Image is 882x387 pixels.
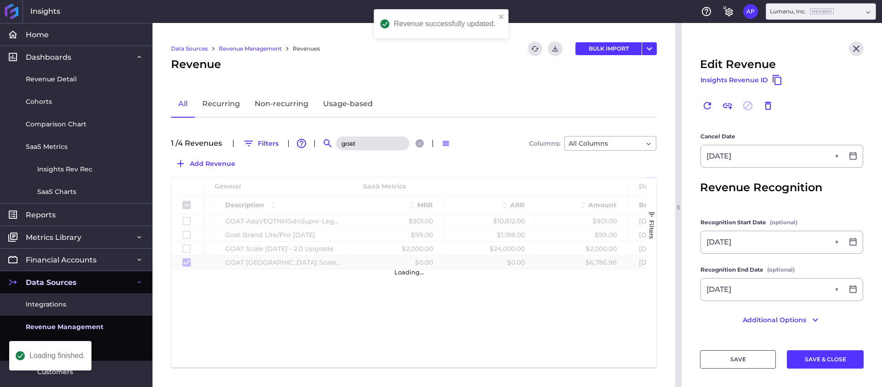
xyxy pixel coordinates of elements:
[26,255,97,265] span: Financial Accounts
[787,350,864,369] button: SAVE & CLOSE
[29,352,85,359] div: Loading finished.
[171,91,195,118] a: All
[832,279,843,301] button: Close
[239,136,283,151] button: Filters
[761,98,775,113] button: Delete
[699,4,714,19] button: Help
[383,257,435,287] div: Loading...
[770,218,797,227] span: (optional)
[498,13,505,22] button: close
[26,210,56,220] span: Reports
[26,142,68,152] span: SaaS Metrics
[26,120,86,129] span: Comparison Chart
[700,313,864,327] button: Additional Options
[832,231,843,253] button: Close
[700,218,766,227] span: Recognition Start Date
[190,159,235,169] span: Add Revenue
[700,98,715,113] button: Renew
[195,91,247,118] a: Recurring
[37,165,92,174] span: Insights Rev Rec
[529,140,560,147] span: Columns:
[849,41,864,56] button: Close
[743,4,758,19] button: User Menu
[26,52,71,62] span: Dashboards
[171,56,221,73] span: Revenue
[26,233,81,242] span: Metrics Library
[26,278,77,287] span: Data Sources
[575,42,642,55] button: BULK IMPORT
[26,322,103,332] span: Revenue Management
[569,138,608,149] span: All Columns
[37,187,76,197] span: SaaS Charts
[171,45,208,53] a: Data Sources
[700,350,776,369] button: SAVE
[26,74,77,84] span: Revenue Detail
[320,136,335,151] button: Search by
[700,132,735,141] span: Cancel Date
[415,139,424,148] button: Close search
[810,8,834,14] ins: Member
[247,91,316,118] a: Non-recurring
[316,91,380,118] a: Usage-based
[548,41,563,56] button: Download
[701,145,843,167] input: Cancel Date
[564,136,656,151] div: Dropdown select
[766,3,876,20] div: Dropdown select
[700,75,768,85] span: Insights Revenue ID
[219,45,282,53] a: Revenue Management
[701,231,843,253] input: Select Date
[648,220,655,239] span: Filters
[700,73,783,87] button: Insights Revenue ID
[701,279,843,301] input: Select Date
[700,265,763,274] span: Recognition End Date
[721,4,736,19] button: General Settings
[642,42,657,55] button: User Menu
[394,20,495,28] div: Revenue successfully updated.
[293,45,320,53] a: Revenues
[700,56,776,73] span: Edit Revenue
[770,7,834,16] div: Lumanu, Inc.
[26,300,66,309] span: Integrations
[171,140,228,147] div: 1 / 4 Revenue s
[26,97,52,107] span: Cohorts
[832,145,843,167] button: Close
[528,41,542,56] button: Refresh
[26,30,49,40] span: Home
[171,156,239,171] button: Add Revenue
[700,179,822,196] span: Revenue Recognition
[767,265,795,274] span: (optional)
[720,98,735,113] button: Link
